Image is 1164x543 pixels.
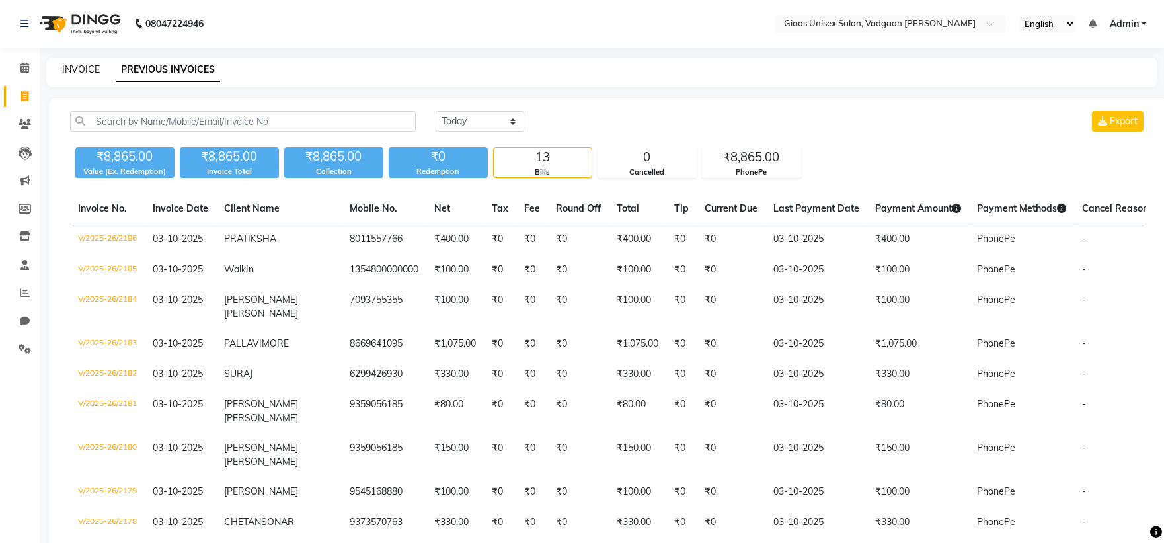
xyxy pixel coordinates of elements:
[70,433,145,477] td: V/2025-26/2180
[426,285,484,329] td: ₹100.00
[666,359,697,390] td: ₹0
[70,285,145,329] td: V/2025-26/2184
[609,224,666,255] td: ₹400.00
[342,390,426,433] td: 9359056185
[153,294,203,306] span: 03-10-2025
[765,224,867,255] td: 03-10-2025
[1082,263,1086,275] span: -
[70,390,145,433] td: V/2025-26/2181
[62,63,100,75] a: INVOICE
[34,5,124,42] img: logo
[70,224,145,255] td: V/2025-26/2186
[765,285,867,329] td: 03-10-2025
[1082,202,1148,214] span: Cancel Reason
[705,202,757,214] span: Current Due
[697,224,765,255] td: ₹0
[1082,442,1086,454] span: -
[153,368,203,380] span: 03-10-2025
[765,255,867,285] td: 03-10-2025
[484,359,516,390] td: ₹0
[765,359,867,390] td: 03-10-2025
[609,477,666,507] td: ₹100.00
[516,433,548,477] td: ₹0
[426,359,484,390] td: ₹330.00
[70,329,145,359] td: V/2025-26/2183
[977,442,1015,454] span: PhonePe
[224,233,276,245] span: PRATIKSHA
[867,433,969,477] td: ₹150.00
[484,390,516,433] td: ₹0
[1082,516,1086,528] span: -
[116,58,220,82] a: PREVIOUS INVOICES
[674,202,689,214] span: Tip
[697,285,765,329] td: ₹0
[609,359,666,390] td: ₹330.00
[977,337,1015,349] span: PhonePe
[516,477,548,507] td: ₹0
[598,167,696,178] div: Cancelled
[598,148,696,167] div: 0
[548,224,609,255] td: ₹0
[548,329,609,359] td: ₹0
[224,412,298,424] span: [PERSON_NAME]
[70,359,145,390] td: V/2025-26/2182
[484,433,516,477] td: ₹0
[342,507,426,538] td: 9373570763
[867,507,969,538] td: ₹330.00
[556,202,601,214] span: Round Off
[867,285,969,329] td: ₹100.00
[666,329,697,359] td: ₹0
[70,255,145,285] td: V/2025-26/2185
[494,167,592,178] div: Bills
[70,111,416,132] input: Search by Name/Mobile/Email/Invoice No
[153,337,203,349] span: 03-10-2025
[516,285,548,329] td: ₹0
[666,285,697,329] td: ₹0
[697,255,765,285] td: ₹0
[153,398,203,410] span: 03-10-2025
[697,329,765,359] td: ₹0
[977,368,1015,380] span: PhonePe
[548,285,609,329] td: ₹0
[977,485,1015,497] span: PhonePe
[666,433,697,477] td: ₹0
[284,147,383,166] div: ₹8,865.00
[609,507,666,538] td: ₹330.00
[342,255,426,285] td: 1354800000000
[342,285,426,329] td: 7093755355
[867,477,969,507] td: ₹100.00
[977,202,1066,214] span: Payment Methods
[765,329,867,359] td: 03-10-2025
[426,390,484,433] td: ₹80.00
[697,390,765,433] td: ₹0
[70,477,145,507] td: V/2025-26/2179
[875,202,961,214] span: Payment Amount
[1082,368,1086,380] span: -
[765,433,867,477] td: 03-10-2025
[224,337,262,349] span: PALLAVI
[70,507,145,538] td: V/2025-26/2178
[224,294,298,306] span: [PERSON_NAME]
[1092,111,1144,132] button: Export
[516,255,548,285] td: ₹0
[224,308,298,319] span: [PERSON_NAME]
[75,166,175,177] div: Value (Ex. Redemption)
[350,202,397,214] span: Mobile No.
[703,167,800,178] div: PhonePe
[261,516,294,528] span: SONAR
[977,398,1015,410] span: PhonePe
[484,224,516,255] td: ₹0
[666,255,697,285] td: ₹0
[153,485,203,497] span: 03-10-2025
[765,477,867,507] td: 03-10-2025
[1082,398,1086,410] span: -
[773,202,859,214] span: Last Payment Date
[246,263,254,275] span: In
[224,398,298,410] span: [PERSON_NAME]
[548,507,609,538] td: ₹0
[434,202,450,214] span: Net
[484,255,516,285] td: ₹0
[765,390,867,433] td: 03-10-2025
[426,255,484,285] td: ₹100.00
[867,224,969,255] td: ₹400.00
